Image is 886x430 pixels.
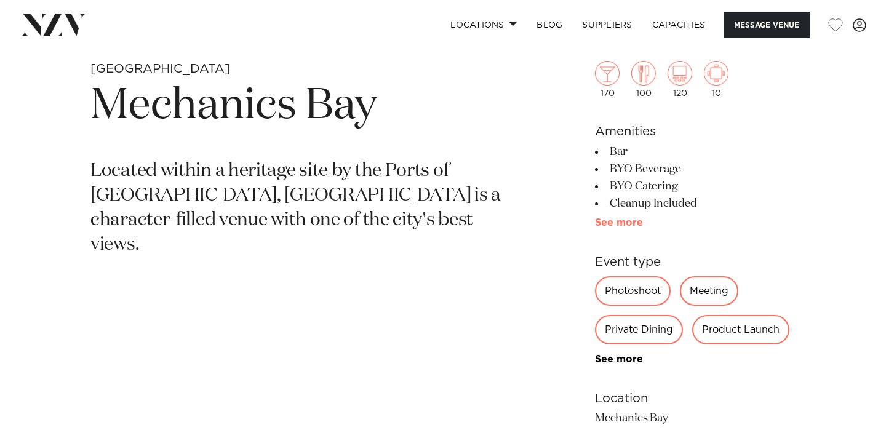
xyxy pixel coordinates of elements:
div: Photoshoot [595,276,671,306]
h6: Amenities [595,122,796,141]
small: [GEOGRAPHIC_DATA] [90,63,230,75]
img: meeting.png [704,61,728,86]
h1: Mechanics Bay [90,78,508,135]
img: nzv-logo.png [20,14,87,36]
div: 100 [631,61,656,98]
div: Product Launch [692,315,789,344]
img: dining.png [631,61,656,86]
div: 170 [595,61,620,98]
button: Message Venue [724,12,810,38]
h6: Event type [595,253,796,271]
div: Meeting [680,276,738,306]
li: BYO Beverage [595,161,796,178]
p: Located within a heritage site by the Ports of [GEOGRAPHIC_DATA], [GEOGRAPHIC_DATA] is a characte... [90,159,508,258]
li: BYO Catering [595,178,796,195]
img: theatre.png [668,61,692,86]
a: BLOG [527,12,572,38]
img: cocktail.png [595,61,620,86]
a: Locations [441,12,527,38]
div: Private Dining [595,315,683,344]
li: Cleanup Included [595,195,796,212]
a: SUPPLIERS [572,12,642,38]
div: 120 [668,61,692,98]
a: Capacities [642,12,716,38]
h6: Location [595,389,796,408]
div: 10 [704,61,728,98]
li: Bar [595,143,796,161]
